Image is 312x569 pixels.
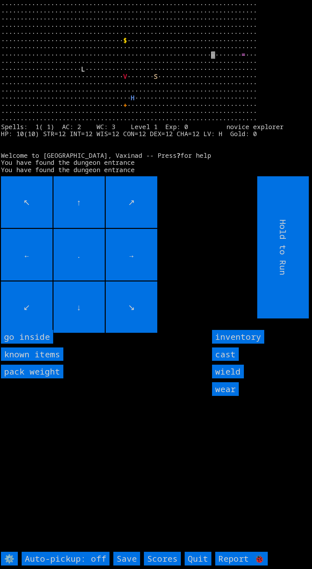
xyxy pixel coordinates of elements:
input: Scores [144,552,181,565]
input: ↓ [53,281,105,333]
input: wield [212,365,244,378]
input: ← [1,229,53,281]
input: pack weight [1,365,63,378]
input: inventory [212,330,264,344]
input: Auto-pickup: off [22,552,110,565]
input: ↑ [53,176,105,228]
font: + [123,101,127,109]
input: known items [1,347,63,361]
font: = [242,50,245,59]
input: Save [113,552,140,565]
input: cast [212,347,239,361]
input: Hold to Run [258,176,309,318]
input: → [106,229,157,281]
input: wear [212,382,239,396]
input: . [53,229,105,281]
font: S [154,72,158,81]
input: ⚙️ [1,552,18,565]
b: ? [177,151,181,160]
input: go inside [1,330,53,344]
input: Quit [185,552,211,565]
input: ↘ [106,281,157,333]
font: L [81,65,85,73]
input: Report 🐞 [215,552,268,565]
input: ↖ [1,176,53,228]
larn: ··································································· ·····························... [1,1,307,172]
font: H [131,93,135,102]
input: ↙ [1,281,53,333]
font: $ [123,36,127,45]
font: V [123,72,127,81]
input: ↗ [106,176,157,228]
